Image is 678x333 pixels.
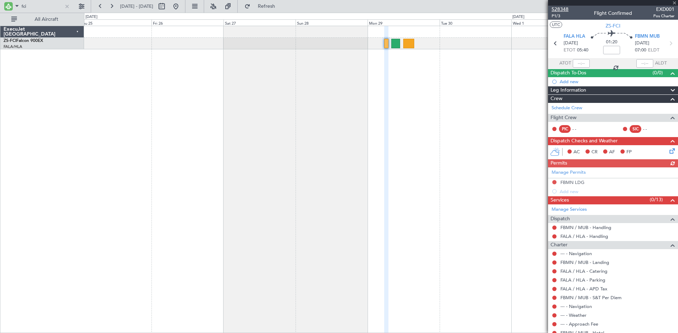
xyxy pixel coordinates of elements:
[85,14,97,20] div: [DATE]
[606,22,620,30] span: ZS-FCI
[650,196,663,203] span: (0/13)
[511,19,583,26] div: Wed 1
[626,149,632,156] span: FP
[635,40,649,47] span: [DATE]
[591,149,597,156] span: CR
[551,114,577,122] span: Flight Crew
[224,19,296,26] div: Sat 27
[564,33,585,40] span: FALA HLA
[560,321,598,327] a: --- - Approach Fee
[655,60,667,67] span: ALDT
[241,1,284,12] button: Refresh
[512,14,524,20] div: [DATE]
[552,105,582,112] a: Schedule Crew
[560,224,611,230] a: FBMN / MUB - Handling
[560,233,608,239] a: FALA / HLA - Handling
[635,47,646,54] span: 07:00
[573,149,580,156] span: AC
[79,19,151,26] div: Thu 25
[252,4,281,9] span: Refresh
[648,47,659,54] span: ELDT
[551,86,586,94] span: Leg Information
[635,33,660,40] span: FBMN MUB
[653,13,674,19] span: Pos Charter
[577,47,588,54] span: 05:40
[560,277,605,283] a: FALA / HLA - Parking
[560,259,609,265] a: FBMN / MUB - Landing
[560,268,607,274] a: FALA / HLA - Catering
[653,6,674,13] span: EXD001
[151,19,224,26] div: Fri 26
[560,79,674,85] div: Add new
[551,95,563,103] span: Crew
[4,39,43,43] a: ZS-FCIFalcon 900EX
[120,3,153,10] span: [DATE] - [DATE]
[560,286,607,292] a: FALA / HLA - APD Tax
[559,125,571,133] div: PIC
[564,40,578,47] span: [DATE]
[560,312,587,318] a: --- - Weather
[8,14,77,25] button: All Aircraft
[368,19,440,26] div: Mon 29
[560,303,592,309] a: --- - Navigation
[606,39,617,46] span: 01:20
[4,44,22,49] a: FALA/HLA
[560,251,592,257] a: --- - Navigation
[18,17,75,22] span: All Aircraft
[643,126,659,132] div: - -
[653,69,663,76] span: (0/0)
[609,149,615,156] span: AF
[594,10,632,17] div: Flight Confirmed
[551,241,567,249] span: Charter
[296,19,368,26] div: Sun 28
[559,60,571,67] span: ATOT
[552,6,569,13] span: 528348
[22,1,62,12] input: A/C (Reg. or Type)
[551,137,618,145] span: Dispatch Checks and Weather
[630,125,641,133] div: SIC
[551,69,586,77] span: Dispatch To-Dos
[560,295,621,301] a: FBMN / MUB - S&T Per Diem
[440,19,512,26] div: Tue 30
[564,47,575,54] span: ETOT
[572,126,588,132] div: - -
[4,39,16,43] span: ZS-FCI
[551,196,569,204] span: Services
[552,206,587,213] a: Manage Services
[551,215,570,223] span: Dispatch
